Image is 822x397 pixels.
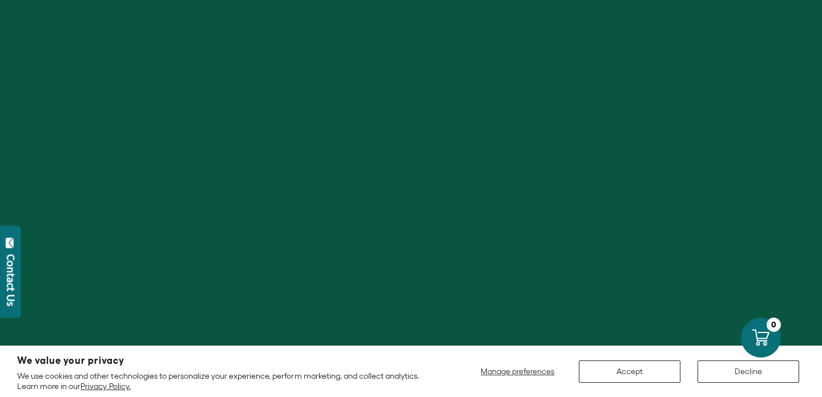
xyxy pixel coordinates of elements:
[698,360,799,383] button: Decline
[474,360,562,383] button: Manage preferences
[481,367,554,376] span: Manage preferences
[17,356,434,366] h2: We value your privacy
[5,254,17,306] div: Contact Us
[767,318,781,332] div: 0
[17,371,434,391] p: We use cookies and other technologies to personalize your experience, perform marketing, and coll...
[579,360,680,383] button: Accept
[80,382,130,391] a: Privacy Policy.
